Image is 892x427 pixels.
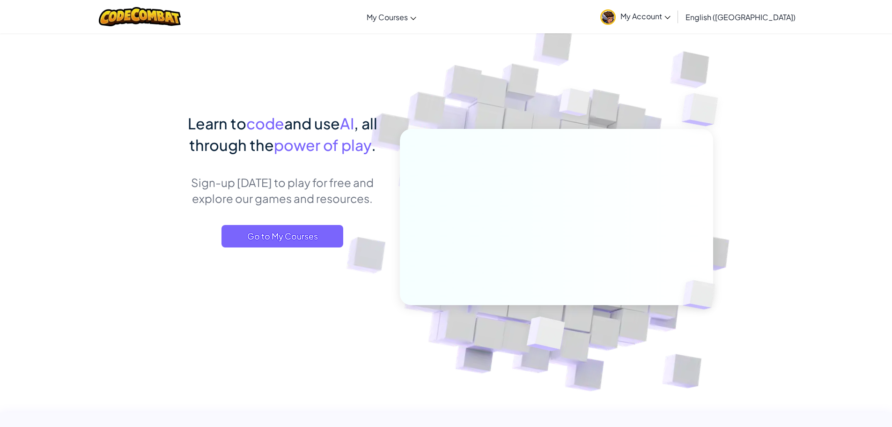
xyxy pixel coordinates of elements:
[663,70,744,150] img: Overlap cubes
[681,4,800,30] a: English ([GEOGRAPHIC_DATA])
[503,297,587,375] img: Overlap cubes
[667,261,737,329] img: Overlap cubes
[371,135,376,154] span: .
[362,4,421,30] a: My Courses
[246,114,284,133] span: code
[600,9,616,25] img: avatar
[188,114,246,133] span: Learn to
[340,114,354,133] span: AI
[99,7,181,26] img: CodeCombat logo
[284,114,340,133] span: and use
[179,174,386,206] p: Sign-up [DATE] to play for free and explore our games and resources.
[367,12,408,22] span: My Courses
[596,2,675,31] a: My Account
[686,12,796,22] span: English ([GEOGRAPHIC_DATA])
[274,135,371,154] span: power of play
[541,70,609,140] img: Overlap cubes
[221,225,343,247] a: Go to My Courses
[620,11,671,21] span: My Account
